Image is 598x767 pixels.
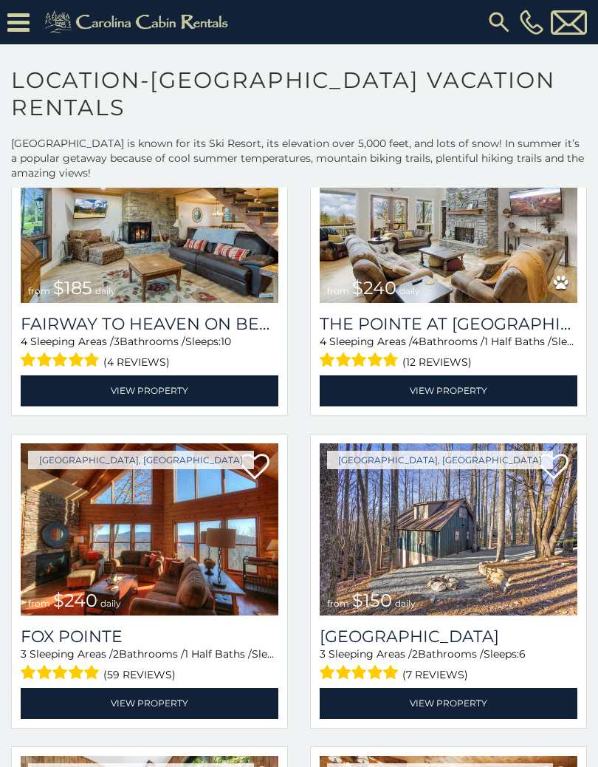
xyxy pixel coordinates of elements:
a: Fairway to Heaven on Beech [21,314,278,334]
img: Fox Pointe [21,443,278,616]
span: 3 [320,647,326,661]
a: [GEOGRAPHIC_DATA], [GEOGRAPHIC_DATA] [28,451,254,469]
img: Mountain Abbey [320,443,577,616]
span: 4 [21,335,27,348]
span: $185 [53,277,92,299]
a: The Pointe at North View from $240 daily [320,131,577,304]
span: 3 [114,335,120,348]
h3: Mountain Abbey [320,627,577,647]
div: Sleeping Areas / Bathrooms / Sleeps: [320,647,577,684]
span: $150 [352,590,392,611]
span: from [28,285,50,296]
a: Add to favorites [240,452,269,483]
a: [PHONE_NUMBER] [516,10,547,35]
a: [GEOGRAPHIC_DATA], [GEOGRAPHIC_DATA] [327,451,553,469]
span: 1 Half Baths / [185,647,252,661]
a: View Property [21,688,278,718]
img: The Pointe at North View [320,131,577,304]
a: Add to favorites [539,452,568,483]
span: daily [95,285,116,296]
span: from [327,285,349,296]
span: 3 [21,647,27,661]
div: Sleeping Areas / Bathrooms / Sleeps: [21,334,278,372]
a: [GEOGRAPHIC_DATA] [320,627,577,647]
a: Fox Pointe from $240 daily [21,443,278,616]
a: Fairway to Heaven on Beech from $185 daily [21,131,278,304]
span: 2 [412,647,418,661]
div: Sleeping Areas / Bathrooms / Sleeps: [320,334,577,372]
span: (59 reviews) [103,665,176,684]
span: 10 [221,335,231,348]
span: 6 [519,647,526,661]
span: (4 reviews) [103,352,170,372]
span: daily [395,598,416,609]
a: View Property [21,375,278,406]
a: View Property [320,688,577,718]
a: Mountain Abbey from $150 daily [320,443,577,616]
span: $240 [53,590,97,611]
span: $240 [352,277,396,299]
img: search-regular.svg [486,9,512,35]
a: View Property [320,375,577,406]
span: (12 reviews) [402,352,472,372]
span: 4 [320,335,326,348]
span: daily [100,598,121,609]
img: Khaki-logo.png [37,7,241,37]
span: from [28,598,50,609]
div: Sleeping Areas / Bathrooms / Sleeps: [21,647,278,684]
a: The Pointe at [GEOGRAPHIC_DATA] [320,314,577,334]
img: Fairway to Heaven on Beech [21,131,278,304]
span: (7 reviews) [402,665,468,684]
span: 2 [113,647,119,661]
h3: The Pointe at North View [320,314,577,334]
span: 1 Half Baths / [484,335,551,348]
a: Fox Pointe [21,627,278,647]
span: daily [399,285,420,296]
span: from [327,598,349,609]
span: 4 [412,335,419,348]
